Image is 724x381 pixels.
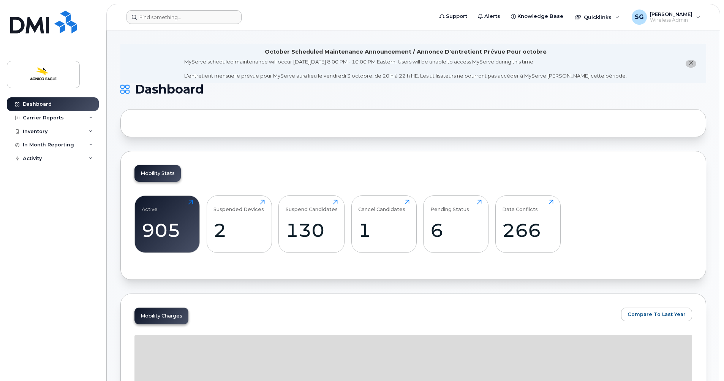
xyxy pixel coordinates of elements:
[142,219,193,241] div: 905
[621,308,692,321] button: Compare To Last Year
[142,200,158,212] div: Active
[286,200,338,212] div: Suspend Candidates
[502,200,538,212] div: Data Conflicts
[286,200,338,248] a: Suspend Candidates130
[686,60,696,68] button: close notification
[502,219,553,241] div: 266
[502,200,553,248] a: Data Conflicts266
[430,200,469,212] div: Pending Status
[286,219,338,241] div: 130
[135,84,204,95] span: Dashboard
[358,200,405,212] div: Cancel Candidates
[358,200,409,248] a: Cancel Candidates1
[430,219,482,241] div: 6
[184,58,627,79] div: MyServe scheduled maintenance will occur [DATE][DATE] 8:00 PM - 10:00 PM Eastern. Users will be u...
[213,200,265,248] a: Suspended Devices2
[628,311,686,318] span: Compare To Last Year
[142,200,193,248] a: Active905
[213,200,264,212] div: Suspended Devices
[358,219,409,241] div: 1
[430,200,482,248] a: Pending Status6
[265,48,547,56] div: October Scheduled Maintenance Announcement / Annonce D'entretient Prévue Pour octobre
[213,219,265,241] div: 2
